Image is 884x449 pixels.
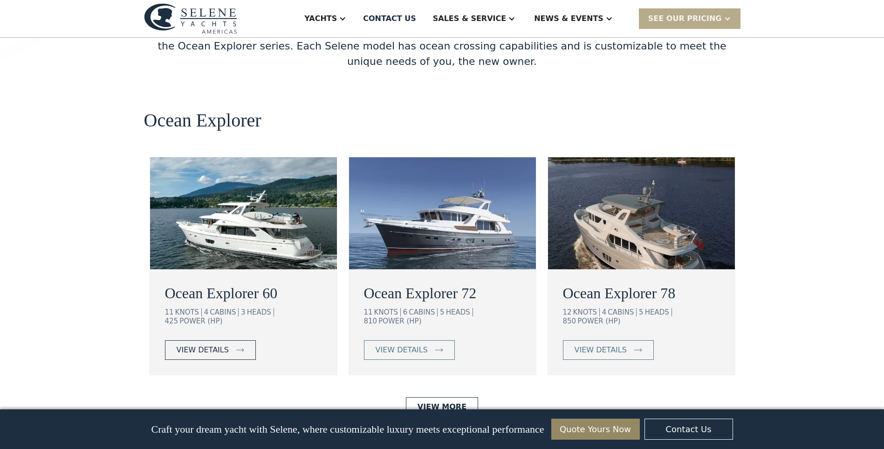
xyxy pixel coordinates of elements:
div: view details [177,344,229,356]
div: KNOTS [573,308,600,316]
a: Ocean Explorer 72 [364,282,521,304]
div: Contact US [363,13,416,24]
a: View More [406,397,478,417]
img: icon [236,348,244,352]
div: KNOTS [175,308,202,316]
div: We offer two lines of ocean-capable trawlers, the original Classic Explorer series and the contem... [144,23,740,69]
div: 4 [204,308,209,316]
p: Craft your dream yacht with Selene, where customizable luxury meets exceptional performance [151,423,544,435]
div: view details [575,344,627,356]
div: 425 [165,317,178,325]
a: view details [563,340,654,360]
div: CABINS [608,308,637,316]
div: view details [376,344,428,356]
div: 5 [440,308,445,316]
div: 6 [403,308,408,316]
div: POWER (HP) [378,317,421,325]
a: Quote Yours Now [551,419,640,440]
img: icon [634,348,642,352]
div: 4 [602,308,607,316]
div: CABINS [409,308,438,316]
div: 11 [165,308,174,316]
a: view details [165,340,256,360]
div: SEE Our Pricing [639,8,740,28]
div: 810 [364,317,377,325]
img: ocean going trawler [349,157,536,269]
h2: Ocean Explorer [144,110,261,131]
a: Contact Us [644,419,733,440]
div: 3 [241,308,246,316]
div: News & EVENTS [534,13,603,24]
div: POWER (HP) [179,317,222,325]
div: SEE Our Pricing [648,13,722,24]
div: HEADS [645,308,672,316]
div: 5 [639,308,644,316]
div: HEADS [446,308,473,316]
div: 12 [563,308,572,316]
div: POWER (HP) [577,317,620,325]
div: 11 [364,308,373,316]
div: Sales & Service [433,13,506,24]
div: CABINS [210,308,239,316]
a: Ocean Explorer 78 [563,282,720,304]
img: ocean going trawler [150,157,337,269]
div: KNOTS [374,308,401,316]
img: ocean going trawler [548,157,735,269]
div: 850 [563,317,576,325]
div: HEADS [247,308,274,316]
img: logo [144,3,237,34]
a: Ocean Explorer 60 [165,282,322,304]
div: Yachts [304,13,337,24]
img: icon [435,348,443,352]
a: view details [364,340,455,360]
